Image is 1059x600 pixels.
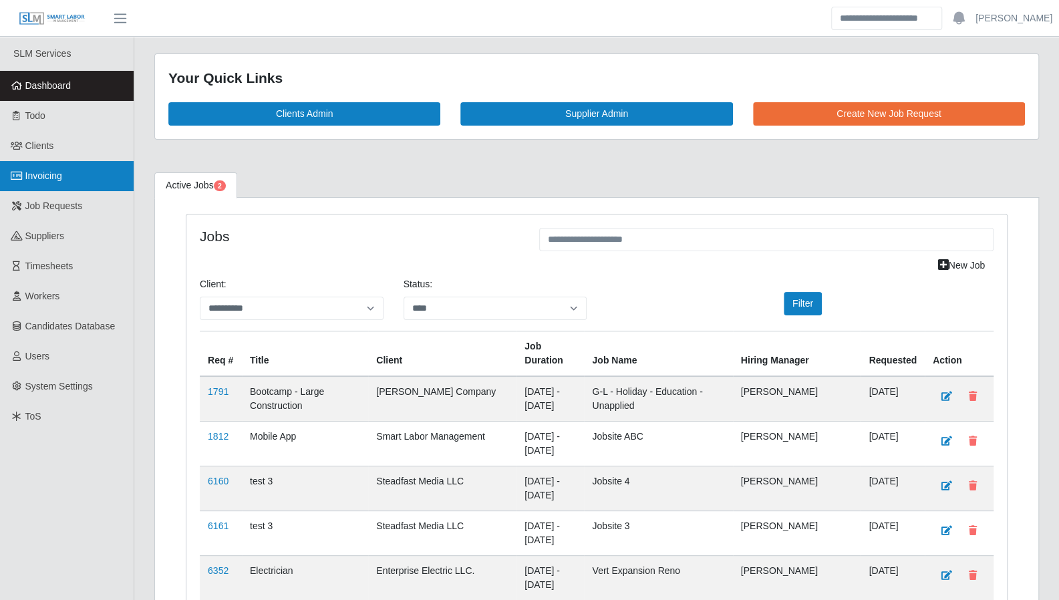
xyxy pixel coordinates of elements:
td: Vert Expansion Reno [584,555,732,600]
span: Candidates Database [25,321,116,331]
label: Client: [200,277,226,291]
a: 6352 [208,565,229,576]
button: Filter [784,292,822,315]
span: SLM Services [13,48,71,59]
td: [PERSON_NAME] [733,421,861,466]
img: SLM Logo [19,11,86,26]
a: New Job [929,254,994,277]
a: Clients Admin [168,102,440,126]
a: 6161 [208,520,229,531]
span: Pending Jobs [214,180,226,191]
td: Mobile App [242,421,368,466]
td: [DATE] - [DATE] [516,421,584,466]
span: Job Requests [25,200,83,211]
td: Smart Labor Management [368,421,516,466]
span: Invoicing [25,170,62,181]
span: Clients [25,140,54,151]
th: Req # [200,331,242,376]
span: Suppliers [25,231,64,241]
td: Enterprise Electric LLC. [368,555,516,600]
td: test 3 [242,510,368,555]
a: 1812 [208,431,229,442]
td: [PERSON_NAME] [733,510,861,555]
td: [DATE] [861,466,925,510]
th: Hiring Manager [733,331,861,376]
td: [DATE] [861,421,925,466]
h4: Jobs [200,228,519,245]
th: Job Name [584,331,732,376]
span: System Settings [25,381,93,392]
th: Action [925,331,994,376]
th: Title [242,331,368,376]
td: [DATE] - [DATE] [516,466,584,510]
td: Jobsite 4 [584,466,732,510]
td: [PERSON_NAME] [733,555,861,600]
span: Timesheets [25,261,73,271]
td: [PERSON_NAME] Company [368,376,516,422]
span: Workers [25,291,60,301]
td: Steadfast Media LLC [368,510,516,555]
div: Your Quick Links [168,67,1025,89]
a: Active Jobs [154,172,237,198]
td: [DATE] [861,376,925,422]
span: ToS [25,411,41,422]
span: Todo [25,110,45,121]
td: [PERSON_NAME] [733,376,861,422]
th: Requested [861,331,925,376]
a: [PERSON_NAME] [975,11,1052,25]
td: Jobsite 3 [584,510,732,555]
td: test 3 [242,466,368,510]
th: Job Duration [516,331,584,376]
a: 6160 [208,476,229,486]
a: Create New Job Request [753,102,1025,126]
td: Steadfast Media LLC [368,466,516,510]
td: Jobsite ABC [584,421,732,466]
td: Bootcamp - Large Construction [242,376,368,422]
span: Users [25,351,50,361]
a: Supplier Admin [460,102,732,126]
label: Status: [404,277,433,291]
td: [DATE] - [DATE] [516,510,584,555]
input: Search [831,7,942,30]
td: Electrician [242,555,368,600]
span: Dashboard [25,80,71,91]
a: 1791 [208,386,229,397]
td: [PERSON_NAME] [733,466,861,510]
th: Client [368,331,516,376]
td: [DATE] [861,510,925,555]
td: [DATE] - [DATE] [516,555,584,600]
td: [DATE] - [DATE] [516,376,584,422]
td: G-L - Holiday - Education - Unapplied [584,376,732,422]
td: [DATE] [861,555,925,600]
